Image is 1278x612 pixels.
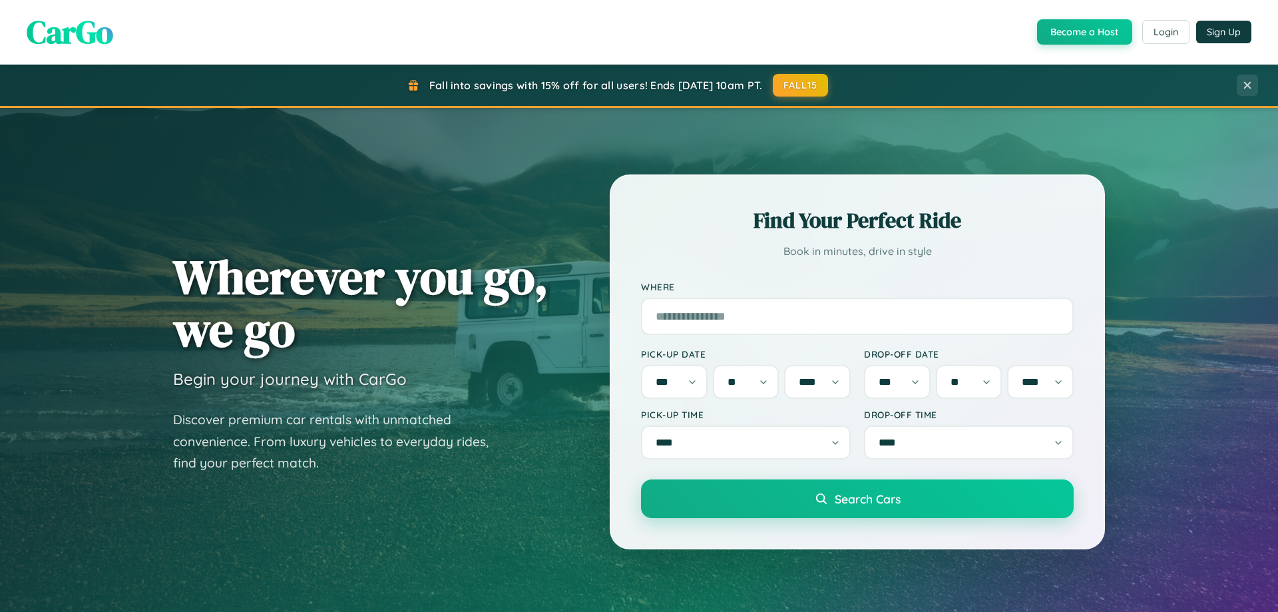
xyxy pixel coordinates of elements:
span: CarGo [27,10,113,54]
button: Search Cars [641,479,1074,518]
button: Login [1142,20,1189,44]
label: Drop-off Time [864,409,1074,420]
button: FALL15 [773,74,829,97]
label: Pick-up Date [641,348,851,360]
label: Pick-up Time [641,409,851,420]
h3: Begin your journey with CarGo [173,369,407,389]
h2: Find Your Perfect Ride [641,206,1074,235]
span: Fall into savings with 15% off for all users! Ends [DATE] 10am PT. [429,79,763,92]
span: Search Cars [835,491,901,506]
h1: Wherever you go, we go [173,250,548,356]
p: Discover premium car rentals with unmatched convenience. From luxury vehicles to everyday rides, ... [173,409,506,474]
button: Become a Host [1037,19,1132,45]
button: Sign Up [1196,21,1251,43]
label: Where [641,281,1074,292]
label: Drop-off Date [864,348,1074,360]
p: Book in minutes, drive in style [641,242,1074,261]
